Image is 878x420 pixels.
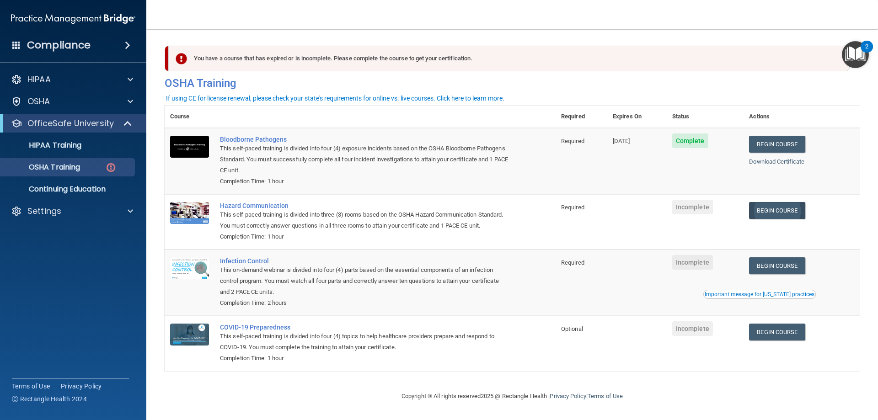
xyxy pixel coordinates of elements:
div: This self-paced training is divided into four (4) topics to help healthcare providers prepare and... [220,331,510,353]
p: OfficeSafe University [27,118,114,129]
a: Begin Course [749,324,805,340]
button: Open Resource Center, 2 new notifications [842,41,869,68]
th: Expires On [607,106,667,128]
span: [DATE] [613,138,630,144]
div: Important message for [US_STATE] practices [705,292,814,297]
div: Copyright © All rights reserved 2025 @ Rectangle Health | | [345,382,679,411]
p: OSHA [27,96,50,107]
h4: Compliance [27,39,91,52]
a: Terms of Use [588,393,623,399]
p: Continuing Education [6,185,131,194]
div: 2 [865,47,868,58]
a: Settings [11,206,133,217]
span: Ⓒ Rectangle Health 2024 [12,394,87,404]
a: Download Certificate [749,158,804,165]
div: You have a course that has expired or is incomplete. Please complete the course to get your certi... [168,46,850,71]
div: Completion Time: 1 hour [220,353,510,364]
iframe: Drift Widget Chat Controller [720,355,867,392]
p: Settings [27,206,61,217]
a: Begin Course [749,202,805,219]
img: exclamation-circle-solid-danger.72ef9ffc.png [176,53,187,64]
a: OfficeSafe University [11,118,133,129]
div: This self-paced training is divided into three (3) rooms based on the OSHA Hazard Communication S... [220,209,510,231]
p: OSHA Training [6,163,80,172]
span: Required [561,204,584,211]
img: PMB logo [11,10,135,28]
p: HIPAA [27,74,51,85]
a: Hazard Communication [220,202,510,209]
span: Incomplete [672,255,713,270]
a: Infection Control [220,257,510,265]
div: Completion Time: 1 hour [220,176,510,187]
span: Incomplete [672,321,713,336]
span: Complete [672,133,708,148]
button: Read this if you are a dental practitioner in the state of CA [703,290,816,299]
h4: OSHA Training [165,77,860,90]
th: Course [165,106,214,128]
div: This on-demand webinar is divided into four (4) parts based on the essential components of an inf... [220,265,510,298]
span: Required [561,138,584,144]
a: Terms of Use [12,382,50,391]
div: Completion Time: 1 hour [220,231,510,242]
th: Actions [744,106,860,128]
div: This self-paced training is divided into four (4) exposure incidents based on the OSHA Bloodborne... [220,143,510,176]
a: Begin Course [749,257,805,274]
span: Required [561,259,584,266]
th: Required [556,106,607,128]
span: Incomplete [672,200,713,214]
p: HIPAA Training [6,141,81,150]
div: If using CE for license renewal, please check your state's requirements for online vs. live cours... [166,95,504,101]
div: Completion Time: 2 hours [220,298,510,308]
a: Privacy Policy [550,393,586,399]
a: HIPAA [11,74,133,85]
span: Optional [561,325,583,332]
img: danger-circle.6113f641.png [105,162,117,173]
a: OSHA [11,96,133,107]
button: If using CE for license renewal, please check your state's requirements for online vs. live cours... [165,94,506,103]
a: Bloodborne Pathogens [220,136,510,143]
a: Privacy Policy [61,382,102,391]
a: COVID-19 Preparedness [220,324,510,331]
a: Begin Course [749,136,805,153]
th: Status [667,106,744,128]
